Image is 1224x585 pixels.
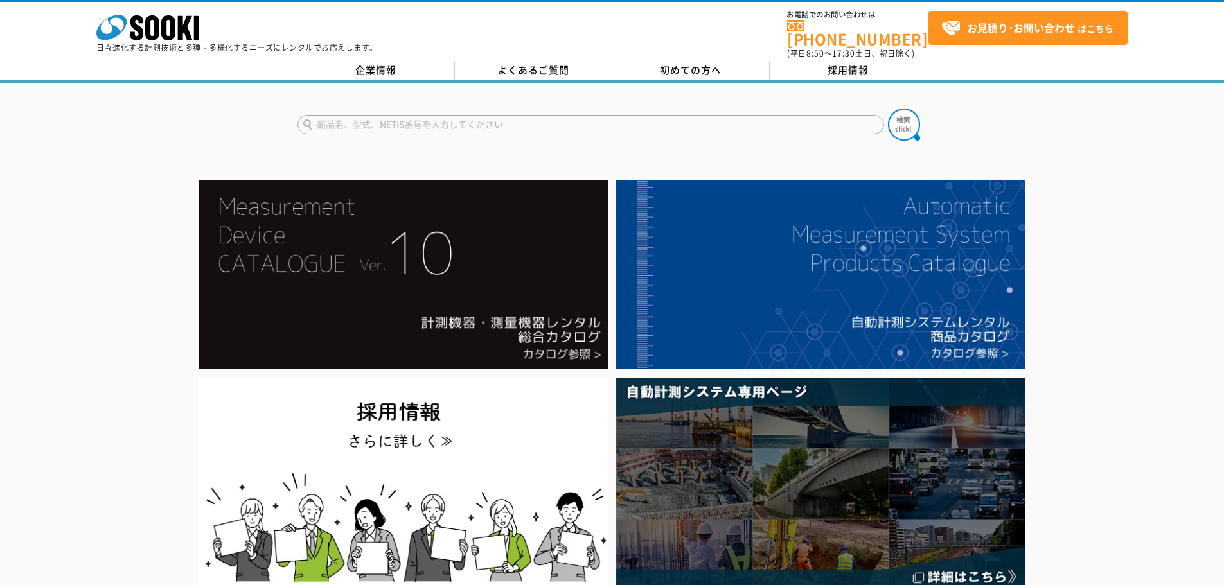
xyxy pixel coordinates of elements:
img: Catalog Ver10 [199,180,608,369]
a: [PHONE_NUMBER] [787,20,928,46]
span: はこちら [941,19,1113,38]
span: (平日 ～ 土日、祝日除く) [787,48,914,59]
p: 日々進化する計測技術と多種・多様化するニーズにレンタルでお応えします。 [96,44,378,51]
span: 8:50 [806,48,824,59]
img: 自動計測システムカタログ [616,180,1025,369]
input: 商品名、型式、NETIS番号を入力してください [297,115,884,134]
a: 採用情報 [770,61,927,80]
span: お電話でのお問い合わせは [787,11,928,19]
span: 17:30 [832,48,855,59]
a: 初めての方へ [612,61,770,80]
img: btn_search.png [888,109,920,141]
a: よくあるご質問 [455,61,612,80]
strong: お見積り･お問い合わせ [967,20,1075,35]
span: 初めての方へ [660,63,722,77]
a: お見積り･お問い合わせはこちら [928,11,1128,45]
a: 企業情報 [297,61,455,80]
